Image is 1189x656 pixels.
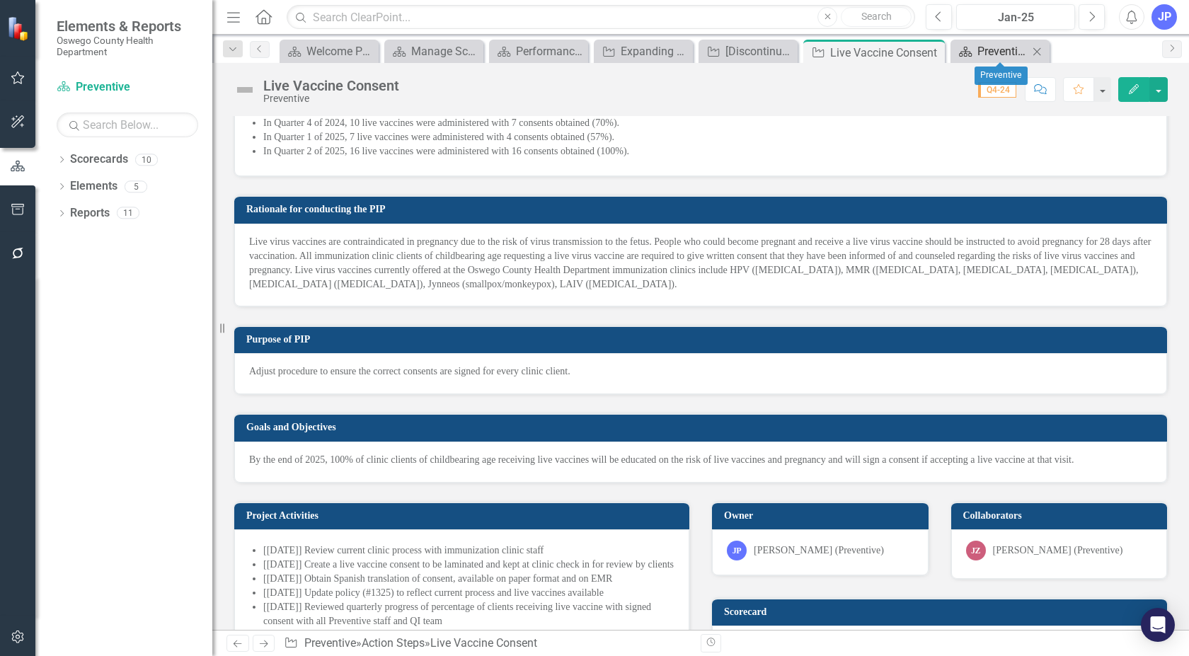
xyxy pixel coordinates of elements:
a: Scorecards [70,151,128,168]
p: By the end of 2025, 100% of clinic clients of childbearing age receiving live vaccines will be ed... [249,453,1152,467]
div: Jan-25 [961,9,1070,26]
div: [Discontinued] Maternal Child Health (MCH) Program Provider Orders Tracking [725,42,794,60]
div: 11 [117,207,139,219]
a: Preventive [304,636,356,650]
a: Manage Scorecards [388,42,480,60]
div: Live Vaccine Consent [263,78,399,93]
h3: Rationale for conducting the PIP [246,204,1160,214]
h3: Collaborators [963,510,1161,521]
p: Adjust procedure to ensure the correct consents are signed for every clinic client. [249,364,1152,379]
a: Reports [70,205,110,221]
span: Elements & Reports [57,18,198,35]
a: Welcome Page [283,42,375,60]
a: Preventive [57,79,198,96]
input: Search ClearPoint... [287,5,915,30]
div: Live Vaccine Consent [430,636,537,650]
h3: Scorecard [724,606,1160,617]
h3: Owner [724,510,921,521]
div: Manage Scorecards [411,42,480,60]
h3: Purpose of PIP [246,334,1160,345]
a: Elements [70,178,117,195]
a: Preventive [954,42,1028,60]
div: Live Vaccine Consent [830,44,941,62]
h3: Goals and Objectives [246,422,1160,432]
button: JP [1151,4,1177,30]
div: 10 [135,154,158,166]
span: Q4-24 [978,82,1016,98]
div: [PERSON_NAME] (Preventive) [993,543,1123,558]
img: ClearPoint Strategy [6,15,33,42]
div: Expanding data collection in the Expedited Partner Therapy (EPT) program to include number of par... [621,42,689,60]
a: Performance Improvement Plans [493,42,585,60]
div: Preventive [975,67,1028,85]
div: Open Intercom Messenger [1141,608,1175,642]
li: [[DATE]] Create a live vaccine consent to be laminated and kept at clinic check in for review by ... [263,558,674,572]
div: [PERSON_NAME] (Preventive) [754,543,884,558]
li: [[DATE]] Update policy (#1325) to reflect current process and live vaccines available [263,586,674,600]
button: Search [841,7,912,27]
img: Not Defined [234,79,256,101]
li: In Quarter 2 of 2025, 16 live vaccines were administered with 16 consents obtained (100%). [263,144,1152,159]
li: [[DATE]] Review current clinic process with immunization clinic staff [263,543,674,558]
input: Search Below... [57,113,198,137]
h3: Project Activities [246,510,682,521]
a: [Discontinued] Maternal Child Health (MCH) Program Provider Orders Tracking [702,42,794,60]
div: Preventive [263,93,399,104]
div: JZ [966,541,986,560]
li: In Quarter 1 of 2025, 7 live vaccines were administered with 4 consents obtained (57%). [263,130,1152,144]
li: In Quarter 4 of 2024, 10 live vaccines were administered with 7 consents obtained (70%). [263,116,1152,130]
p: Live virus vaccines are contraindicated in pregnancy due to the risk of virus transmission to the... [249,235,1152,292]
a: Expanding data collection in the Expedited Partner Therapy (EPT) program to include number of par... [597,42,689,60]
div: JP [727,541,747,560]
button: Jan-25 [956,4,1075,30]
div: Preventive [977,42,1028,60]
span: Search [861,11,892,22]
div: Performance Improvement Plans [516,42,585,60]
li: [[DATE]] Obtain Spanish translation of consent, available on paper format and on EMR [263,572,674,586]
li: [[DATE]] Reviewed quarterly progress of percentage of clients receiving live vaccine with signed ... [263,600,674,628]
small: Oswego County Health Department [57,35,198,58]
div: 5 [125,180,147,192]
a: Action Steps [362,636,425,650]
div: Welcome Page [306,42,375,60]
div: » » [284,635,690,652]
